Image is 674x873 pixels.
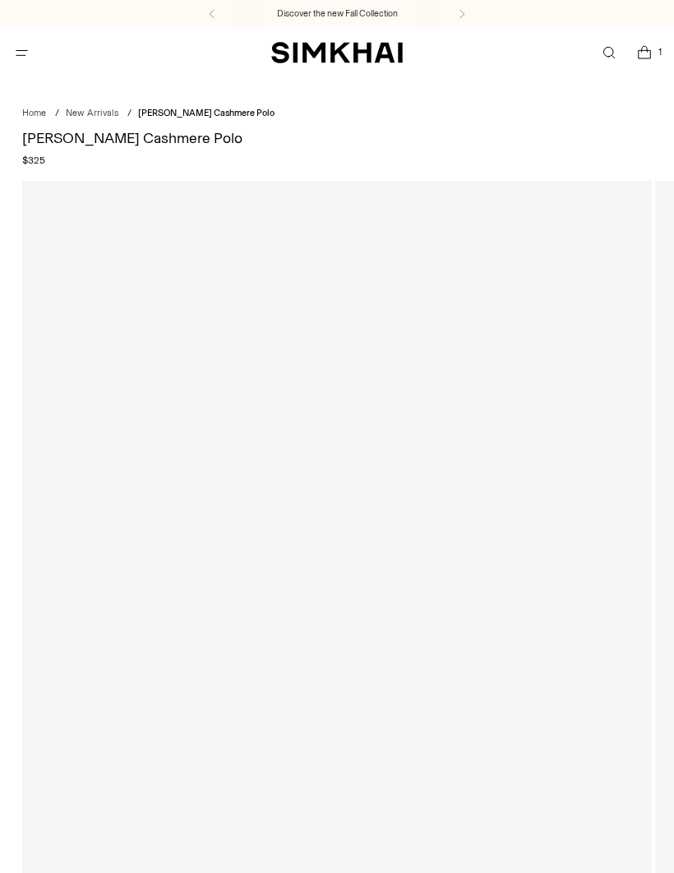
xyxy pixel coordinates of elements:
[66,108,118,118] a: New Arrivals
[22,153,45,168] span: $325
[22,131,652,145] h1: [PERSON_NAME] Cashmere Polo
[22,107,652,121] nav: breadcrumbs
[127,107,132,121] div: /
[271,41,403,65] a: SIMKHAI
[138,108,275,118] span: [PERSON_NAME] Cashmere Polo
[5,36,39,70] button: Open menu modal
[22,108,46,118] a: Home
[55,107,59,121] div: /
[653,44,667,59] span: 1
[592,36,626,70] a: Open search modal
[627,36,661,70] a: Open cart modal
[277,7,398,21] a: Discover the new Fall Collection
